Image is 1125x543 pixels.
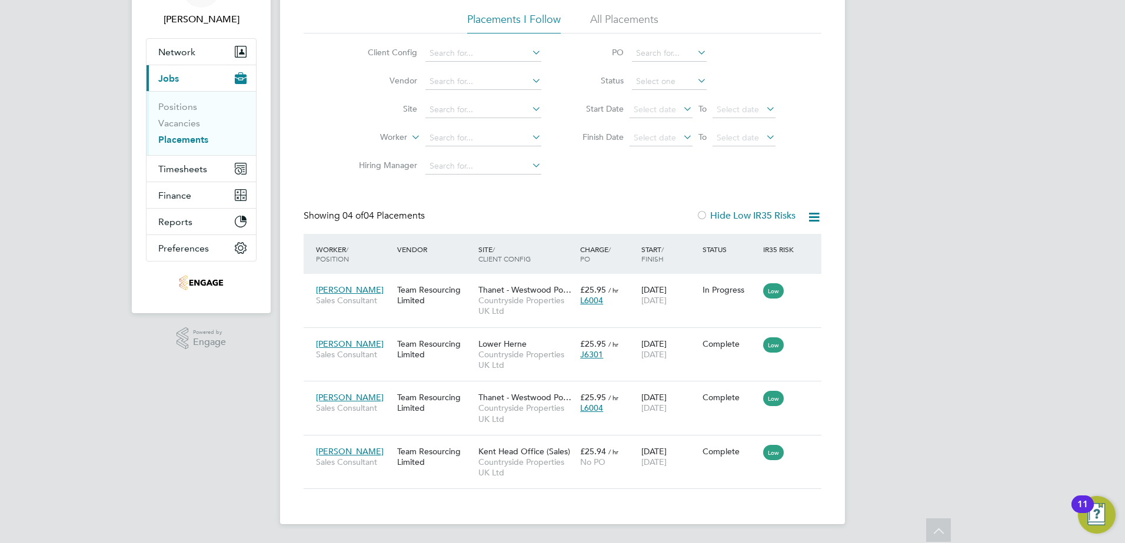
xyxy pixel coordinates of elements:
a: [PERSON_NAME]Sales ConsultantTeam Resourcing LimitedKent Head Office (Sales)Countryside Propertie... [313,440,821,450]
span: Kent Head Office (Sales) [478,446,570,457]
span: Sales Consultant [316,349,391,360]
input: Search for... [632,45,707,62]
a: Placements [158,134,208,145]
a: [PERSON_NAME]Sales ConsultantTeam Resourcing LimitedThanet - Westwood Po…Countryside Properties U... [313,278,821,288]
span: Select date [634,104,676,115]
div: [DATE] [638,279,700,311]
div: [DATE] [638,333,700,366]
button: Reports [147,209,256,234]
div: Complete [703,338,758,349]
li: All Placements [590,12,658,33]
span: / hr [608,340,618,348]
div: Team Resourcing Limited [394,386,475,419]
span: Select date [634,132,676,143]
li: Placements I Follow [467,12,561,33]
span: / PO [580,244,611,263]
a: Positions [158,101,197,112]
span: Countryside Properties UK Ltd [478,403,574,424]
div: Jobs [147,91,256,155]
a: [PERSON_NAME]Sales ConsultantTeam Resourcing LimitedLower HerneCountryside Properties UK Ltd£25.9... [313,332,821,342]
div: Site [475,239,577,269]
span: Lower Herne [478,338,527,349]
span: L6004 [580,295,603,306]
span: / Finish [641,244,664,263]
a: Vacancies [158,118,200,129]
div: Status [700,239,761,260]
label: Hide Low IR35 Risks [696,210,796,222]
span: To [695,101,710,116]
span: Powered by [193,327,226,337]
span: Countryside Properties UK Ltd [478,295,574,316]
span: Select date [717,132,759,143]
input: Search for... [425,45,541,62]
div: Team Resourcing Limited [394,440,475,473]
button: Jobs [147,65,256,91]
span: Low [763,445,784,460]
span: 04 Placements [342,210,425,222]
label: Worker [340,132,407,143]
button: Finance [147,182,256,208]
span: Low [763,391,784,406]
span: / Client Config [478,244,531,263]
label: Client Config [350,47,417,58]
label: Site [350,103,417,114]
span: [DATE] [641,349,667,360]
div: 11 [1077,504,1088,519]
input: Search for... [425,73,541,90]
label: Start Date [571,103,624,114]
a: Go to home page [146,273,257,292]
img: teamresourcing-logo-retina.png [179,273,224,292]
span: Low [763,283,784,299]
button: Network [147,39,256,65]
span: [PERSON_NAME] [316,338,384,349]
span: £25.95 [580,338,606,349]
div: IR35 Risk [760,239,801,260]
div: [DATE] [638,386,700,419]
div: Complete [703,392,758,403]
input: Search for... [425,158,541,175]
span: [PERSON_NAME] [316,446,384,457]
label: Status [571,75,624,86]
span: J6301 [580,349,603,360]
label: Vendor [350,75,417,86]
div: Showing [304,210,427,222]
label: Finish Date [571,132,624,142]
span: L6004 [580,403,603,413]
span: Countryside Properties UK Ltd [478,349,574,370]
span: [DATE] [641,295,667,306]
span: Finance [158,190,191,201]
span: Reports [158,216,192,227]
div: Worker [313,239,394,269]
span: £25.95 [580,284,606,295]
span: / hr [608,393,618,402]
div: Team Resourcing Limited [394,333,475,366]
span: Thanet - Westwood Po… [478,392,571,403]
div: Team Resourcing Limited [394,279,475,311]
span: Preferences [158,243,209,254]
span: Select date [717,104,759,115]
span: [DATE] [641,403,667,413]
label: Hiring Manager [350,160,417,170]
span: [DATE] [641,457,667,467]
span: Engage [193,337,226,347]
div: In Progress [703,284,758,295]
span: 04 of [342,210,364,222]
span: Sales Consultant [316,403,391,413]
span: Jobs [158,73,179,84]
span: / hr [608,447,618,456]
div: Start [638,239,700,269]
span: [PERSON_NAME] [316,284,384,295]
span: £25.95 [580,392,606,403]
span: No PO [580,457,605,467]
button: Timesheets [147,156,256,182]
span: Countryside Properties UK Ltd [478,457,574,478]
span: £25.94 [580,446,606,457]
span: / hr [608,286,618,294]
button: Open Resource Center, 11 new notifications [1078,496,1116,534]
span: Leylan Saad [146,12,257,26]
div: Charge [577,239,638,269]
a: [PERSON_NAME]Sales ConsultantTeam Resourcing LimitedThanet - Westwood Po…Countryside Properties U... [313,386,821,395]
span: Thanet - Westwood Po… [478,284,571,295]
span: Network [158,46,195,58]
a: Powered byEngage [177,327,227,350]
